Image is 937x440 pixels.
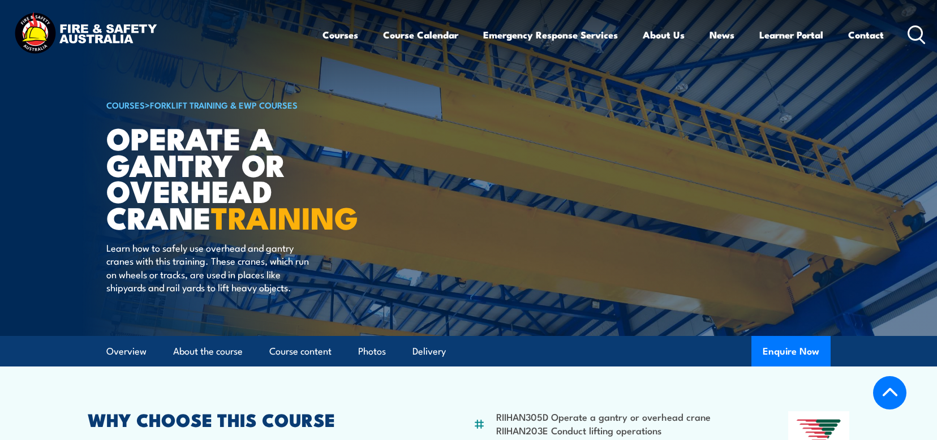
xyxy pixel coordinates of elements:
a: Emergency Response Services [483,20,618,50]
a: Contact [848,20,884,50]
a: Courses [323,20,358,50]
a: Learner Portal [759,20,823,50]
h6: > [106,98,386,111]
a: Delivery [412,337,446,366]
a: Photos [358,337,386,366]
li: RIIHAN203E Conduct lifting operations [496,424,711,437]
a: Overview [106,337,147,366]
strong: TRAINING [211,193,358,240]
h1: Operate a Gantry or Overhead Crane [106,124,386,230]
a: COURSES [106,98,145,111]
p: Learn how to safely use overhead and gantry cranes with this training. These cranes, which run on... [106,241,313,294]
a: About the course [173,337,243,366]
a: Forklift Training & EWP Courses [150,98,298,111]
a: Course content [269,337,332,366]
a: News [710,20,734,50]
li: RIIHAN305D Operate a gantry or overhead crane [496,410,711,423]
a: About Us [643,20,685,50]
button: Enquire Now [751,336,831,366]
h2: WHY CHOOSE THIS COURSE [88,411,418,427]
a: Course Calendar [383,20,458,50]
